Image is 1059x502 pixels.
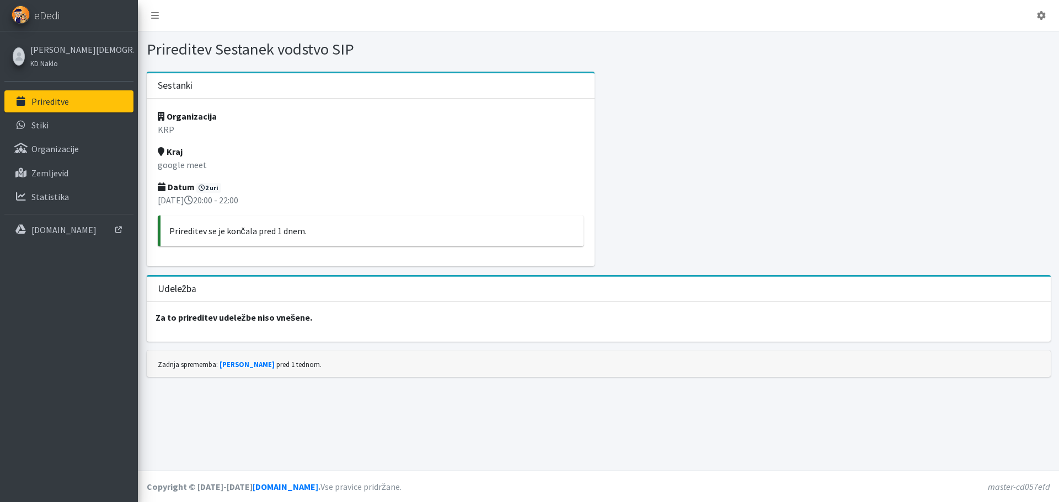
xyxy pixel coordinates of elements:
a: Zemljevid [4,162,133,184]
strong: Datum [158,181,195,192]
a: [DOMAIN_NAME] [4,219,133,241]
img: eDedi [12,6,30,24]
p: KRP [158,123,584,136]
p: Prireditve [31,96,69,107]
a: [PERSON_NAME][DEMOGRAPHIC_DATA] [30,43,131,56]
p: Organizacije [31,143,79,154]
p: Statistika [31,191,69,202]
small: Zadnja sprememba: pred 1 tednom. [158,360,322,369]
small: KD Naklo [30,59,58,68]
em: master-cd057efd [988,481,1050,492]
a: KD Naklo [30,56,131,69]
a: Prireditve [4,90,133,112]
p: Prireditev se je končala pred 1 dnem. [169,224,575,237]
a: [PERSON_NAME] [220,360,275,369]
p: [DATE] 20:00 - 22:00 [158,193,584,207]
p: [DOMAIN_NAME] [31,224,97,235]
strong: Organizacija [158,111,217,122]
h3: Udeležba [158,283,197,295]
span: 2 uri [196,183,222,193]
span: eDedi [34,7,60,24]
strong: Copyright © [DATE]-[DATE] . [147,481,320,492]
a: Statistika [4,186,133,208]
p: Stiki [31,120,49,131]
h1: Prireditev Sestanek vodstvo SIP [147,40,595,59]
h3: Sestanki [158,80,192,91]
strong: Za to prireditev udeležbe niso vnešene. [156,312,313,323]
a: Stiki [4,114,133,136]
strong: Kraj [158,146,183,157]
footer: Vse pravice pridržane. [138,471,1059,502]
a: [DOMAIN_NAME] [253,481,318,492]
p: Zemljevid [31,168,68,179]
a: Organizacije [4,138,133,160]
p: google meet [158,158,584,171]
